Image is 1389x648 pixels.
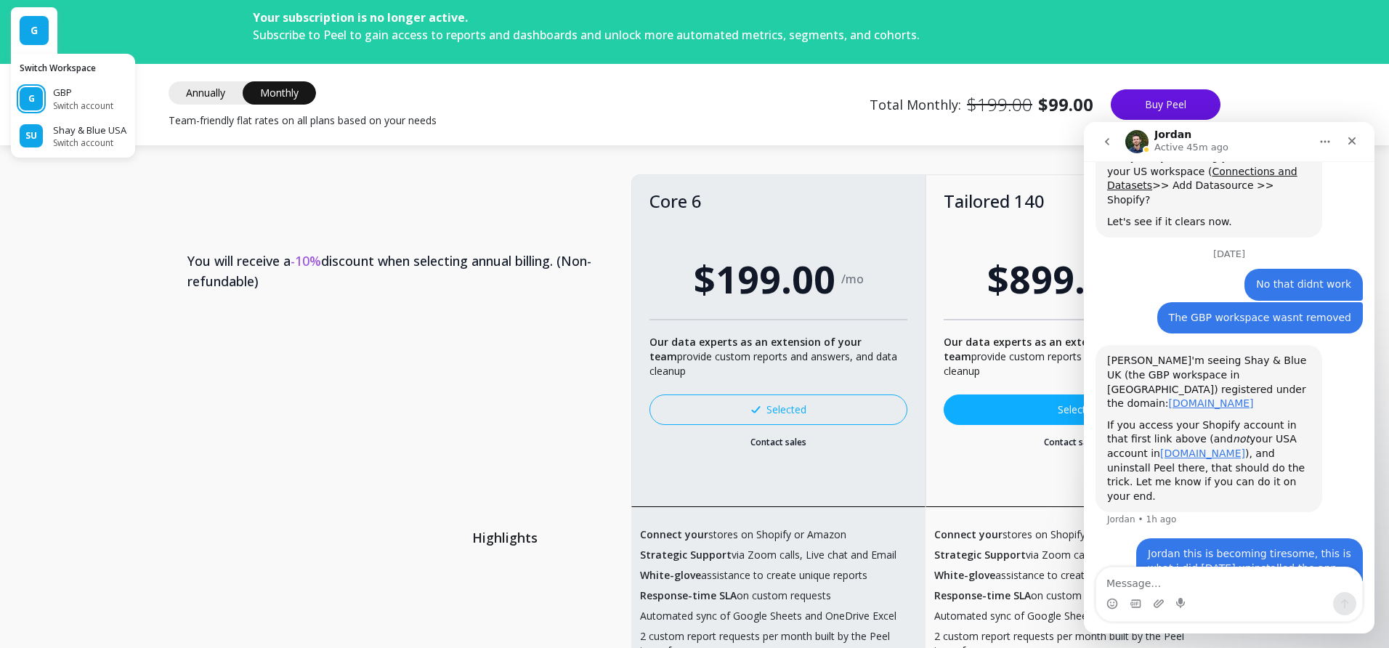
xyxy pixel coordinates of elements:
[23,476,34,487] button: Emoji picker
[149,311,166,323] i: not
[12,445,278,470] textarea: Message…
[76,325,161,337] a: [DOMAIN_NAME]
[23,93,227,108] div: Let's see if it clears now.
[64,425,267,468] div: Jordan this is becoming tiresome, this is what i did [DATE] uninstalled the app from the domain [...
[934,527,1003,541] b: Connect your
[640,548,896,562] span: via Zoom calls, Live chat and Email
[751,402,806,417] div: Selected
[944,335,1156,363] b: Our data experts as an extension of your team
[92,476,104,487] button: Start recording
[944,193,1201,210] div: Tailored 140
[12,223,238,390] div: [PERSON_NAME]'m seeing Shay & Blue UK (the GBP workspace in [GEOGRAPHIC_DATA]) registered under t...
[640,527,846,542] span: stores on Shopify or Amazon
[934,527,1141,542] span: stores on Shopify or Amazon
[12,127,279,147] div: [DATE]
[841,272,864,286] span: /mo
[53,123,126,138] p: Shay & Blue USA
[1084,122,1374,633] iframe: Intercom live chat
[28,93,35,105] span: G
[934,609,1191,623] span: Automated sync of Google Sheets and OneDrive Excel
[253,9,468,25] span: Your subscription is no longer active.
[31,23,38,38] span: G
[52,416,279,477] div: Jordan this is becoming tiresome, this is what i did [DATE] uninstalled the app from the domain [...
[69,476,81,487] button: Upload attachment
[640,548,732,562] b: Strategic Support
[170,227,631,315] th: You will receive a discount when selecting annual billing. (Non-refundable)
[46,476,57,487] button: Gif picker
[934,568,1162,583] span: assistance to create unique reports
[640,568,701,582] b: White-glove
[85,275,170,287] a: [DOMAIN_NAME]
[53,100,113,112] span: Switch account
[944,335,1191,378] span: provide custom reports and answers, and data cleanup
[934,548,1026,562] b: Strategic Support
[649,437,907,448] a: Contact sales
[161,147,279,179] div: No that didnt work
[640,588,831,603] span: on custom requests
[1038,93,1093,116] b: $99.00
[23,44,214,70] a: Connections and Datasets
[20,62,126,74] span: Switch Workspace
[694,251,835,307] span: $199.00
[934,588,1125,603] span: on custom requests
[73,180,279,212] div: The GBP workspace wasnt removed
[23,28,227,85] div: Can you try re-adding your UK store in your US workspace ( >> Add Datasource >> Shopify?
[53,86,113,100] p: GBP
[169,81,243,105] span: Annually
[23,393,92,402] div: Jordan • 1h ago
[934,548,1191,562] span: via Zoom calls, Live chat and Email
[243,81,316,105] span: Monthly
[12,147,279,180] div: Paul says…
[1111,89,1220,120] button: Buy Peel
[23,232,227,288] div: [PERSON_NAME]'m seeing Shay & Blue UK (the GBP workspace in [GEOGRAPHIC_DATA]) registered under t...
[291,252,321,270] span: -10%
[944,394,1201,425] a: Select
[944,437,1201,448] a: Contact sales
[934,588,1031,602] b: Response-time SLA
[751,406,761,413] img: svg+xml;base64,PHN2ZyB3aWR0aD0iMTMiIGhlaWdodD0iMTAiIHZpZXdCb3g9IjAgMCAxMyAxMCIgZmlsbD0ibm9uZSIgeG...
[649,193,907,210] div: Core 6
[249,470,272,493] button: Send a message…
[12,180,279,224] div: Paul says…
[172,155,267,170] div: No that didnt work
[987,251,1129,307] span: $899.00
[640,588,737,602] b: Response-time SLA
[870,93,1093,116] span: Total Monthly:
[85,189,267,203] div: The GBP workspace wasnt removed
[967,93,1032,116] p: $199.00
[649,335,897,378] span: provide custom reports and answers, and data cleanup
[25,130,37,142] span: SU
[23,296,227,382] div: If you access your Shopify account in that first link above (and your USA account in ), and unins...
[12,416,279,478] div: Paul says…
[934,568,995,582] b: White-glove
[53,137,126,149] span: Switch account
[649,335,862,363] b: Our data experts as an extension of your team
[12,223,279,416] div: Jordan says…
[640,527,708,541] b: Connect your
[169,113,437,128] span: Team-friendly flat rates on all plans based on your needs
[253,27,920,43] span: Subscribe to Peel to gain access to reports and dashboards and unlock more automated metrics, seg...
[640,609,896,623] span: Automated sync of Google Sheets and OneDrive Excel
[640,568,867,583] span: assistance to create unique reports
